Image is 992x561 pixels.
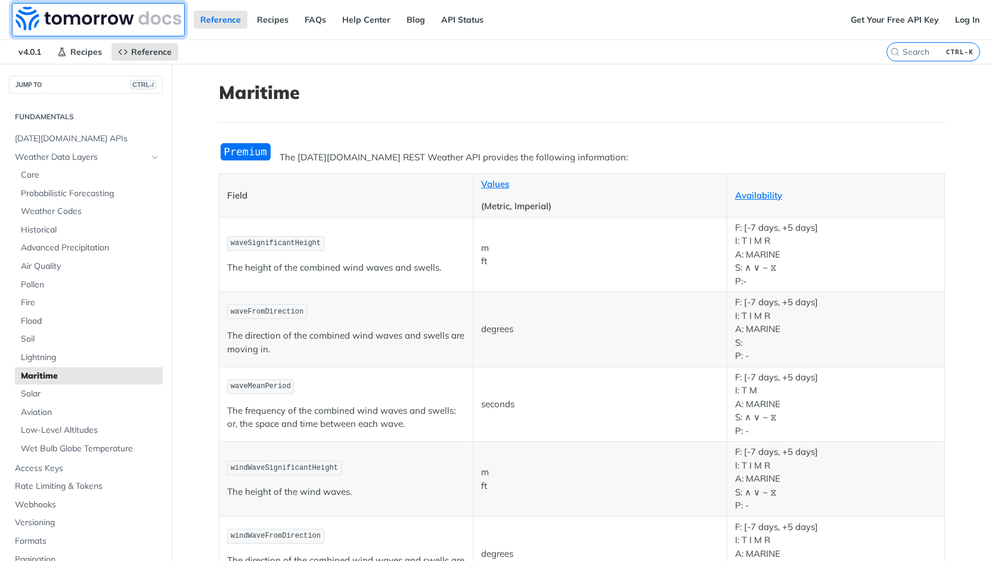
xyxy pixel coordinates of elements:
span: Low-Level Altitudes [21,424,160,436]
a: [DATE][DOMAIN_NAME] APIs [9,130,163,148]
p: (Metric, Imperial) [481,200,719,213]
a: Advanced Precipitation [15,239,163,257]
a: Aviation [15,404,163,421]
span: Access Keys [15,463,160,475]
a: Low-Level Altitudes [15,421,163,439]
a: Flood [15,312,163,330]
span: Solar [21,388,160,400]
p: F: [-7 days, +5 days] I: T I M R A: MARINE S: ∧ ∨ ~ ⧖ P: - [735,445,937,513]
a: Values [481,178,509,190]
a: Probabilistic Forecasting [15,185,163,203]
h1: Maritime [219,82,945,103]
span: [DATE][DOMAIN_NAME] APIs [15,133,160,145]
a: Get Your Free API Key [844,11,945,29]
span: v4.0.1 [12,43,48,61]
a: Rate Limiting & Tokens [9,478,163,495]
a: Webhooks [9,496,163,514]
span: Rate Limiting & Tokens [15,481,160,492]
p: The direction of the combined wind waves and swells are moving in. [227,329,465,356]
span: Maritime [21,370,160,382]
span: CTRL-/ [130,80,156,89]
span: Core [21,169,160,181]
span: Webhooks [15,499,160,511]
span: Recipes [70,47,102,57]
svg: Search [890,47,900,57]
a: Pollen [15,276,163,294]
span: Historical [21,224,160,236]
a: Soil [15,330,163,348]
p: degrees [481,547,719,561]
img: Tomorrow.io Weather API Docs [15,7,181,30]
span: Weather Codes [21,206,160,218]
span: Lightning [21,352,160,364]
a: Historical [15,221,163,239]
p: Field [227,189,465,203]
a: Weather Data LayersHide subpages for Weather Data Layers [9,148,163,166]
button: JUMP TOCTRL-/ [9,76,163,94]
p: The height of the combined wind waves and swells. [227,261,465,275]
a: Recipes [51,43,108,61]
a: Reference [111,43,178,61]
p: F: [-7 days, +5 days] I: T I M R A: MARINE S: P: - [735,296,937,363]
kbd: CTRL-K [943,46,976,58]
span: Pollen [21,279,160,291]
a: Formats [9,532,163,550]
p: F: [-7 days, +5 days] I: T M A: MARINE S: ∧ ∨ ~ ⧖ P: - [735,371,937,438]
a: FAQs [298,11,333,29]
a: Versioning [9,514,163,532]
a: Air Quality [15,258,163,275]
p: m ft [481,466,719,492]
span: Soil [21,333,160,345]
p: The [DATE][DOMAIN_NAME] REST Weather API provides the following information: [219,151,945,165]
a: Access Keys [9,460,163,478]
span: Advanced Precipitation [21,242,160,254]
p: m ft [481,241,719,268]
span: Versioning [15,517,160,529]
span: waveFromDirection [231,308,303,316]
a: Wet Bulb Globe Temperature [15,440,163,458]
a: Log In [948,11,986,29]
span: Formats [15,535,160,547]
a: Recipes [250,11,295,29]
span: waveMeanPeriod [231,382,291,390]
span: windWaveSignificantHeight [231,464,338,472]
a: Maritime [15,367,163,385]
span: Reference [131,47,172,57]
p: seconds [481,398,719,411]
span: Weather Data Layers [15,151,147,163]
a: Weather Codes [15,203,163,221]
a: Lightning [15,349,163,367]
span: Air Quality [21,261,160,272]
a: Availability [735,190,782,201]
span: Wet Bulb Globe Temperature [21,443,160,455]
a: Core [15,166,163,184]
a: API Status [435,11,490,29]
span: Flood [21,315,160,327]
h2: Fundamentals [9,111,163,122]
p: degrees [481,323,719,336]
a: Help Center [336,11,397,29]
a: Solar [15,385,163,403]
a: Fire [15,294,163,312]
span: Aviation [21,407,160,419]
span: Probabilistic Forecasting [21,188,160,200]
span: windWaveFromDirection [231,532,321,540]
span: Fire [21,297,160,309]
p: The height of the wind waves. [227,485,465,499]
span: waveSignificantHeight [231,239,321,247]
a: Reference [194,11,247,29]
p: The frequency of the combined wind waves and swells; or, the space and time between each wave. [227,404,465,431]
a: Blog [400,11,432,29]
p: F: [-7 days, +5 days] I: T I M R A: MARINE S: ∧ ∨ ~ ⧖ P:- [735,221,937,289]
button: Hide subpages for Weather Data Layers [150,153,160,162]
